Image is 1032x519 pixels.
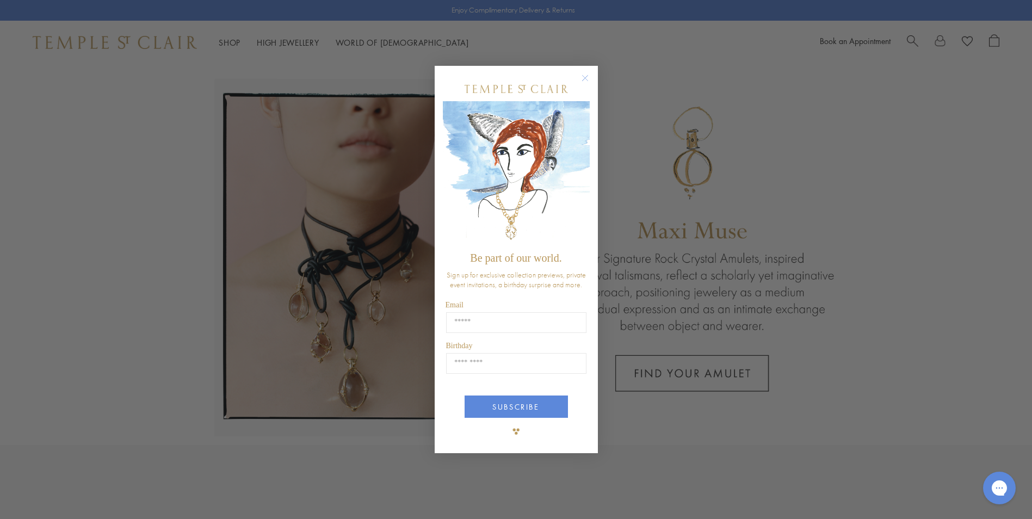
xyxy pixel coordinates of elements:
[447,270,586,289] span: Sign up for exclusive collection previews, private event invitations, a birthday surprise and more.
[446,312,586,333] input: Email
[446,342,473,350] span: Birthday
[470,252,561,264] span: Be part of our world.
[584,77,597,90] button: Close dialog
[465,85,568,93] img: Temple St. Clair
[505,421,527,442] img: TSC
[446,301,464,309] span: Email
[978,468,1021,508] iframe: Gorgias live chat messenger
[465,396,568,418] button: SUBSCRIBE
[443,101,590,246] img: c4a9eb12-d91a-4d4a-8ee0-386386f4f338.jpeg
